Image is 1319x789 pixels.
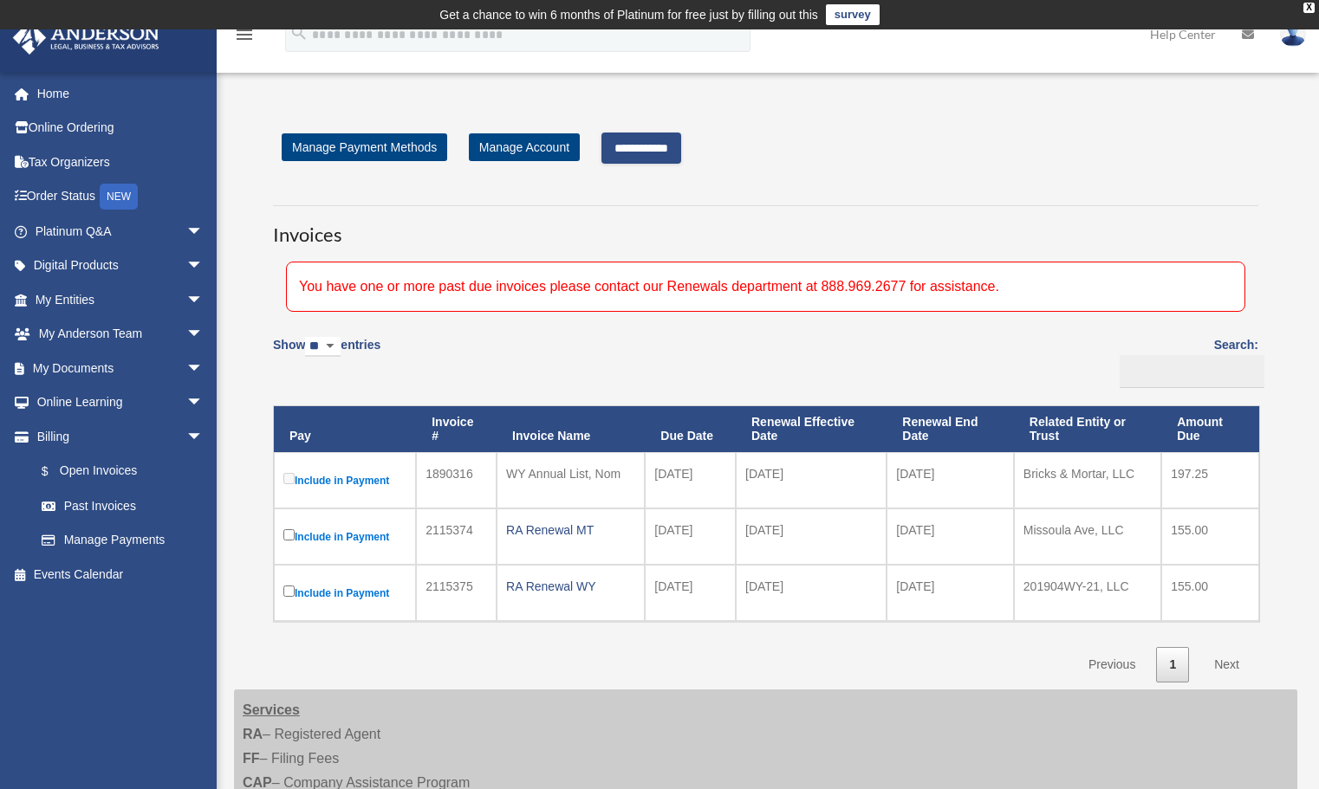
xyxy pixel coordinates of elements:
[282,133,447,161] a: Manage Payment Methods
[186,419,221,455] span: arrow_drop_down
[1014,565,1161,621] td: 201904WY-21, LLC
[289,23,309,42] i: search
[1014,508,1161,565] td: Missoula Ave, LLC
[416,452,497,508] td: 1890316
[12,76,230,111] a: Home
[12,282,230,317] a: My Entitiesarrow_drop_down
[234,30,255,45] a: menu
[1161,406,1259,453] th: Amount Due: activate to sort column ascending
[1161,452,1259,508] td: 197.25
[283,582,406,604] label: Include in Payment
[51,461,60,482] span: $
[12,249,230,283] a: Digital Productsarrow_drop_down
[243,751,260,766] strong: FF
[12,214,230,249] a: Platinum Q&Aarrow_drop_down
[826,4,880,25] a: survey
[887,406,1014,453] th: Renewal End Date: activate to sort column ascending
[736,452,887,508] td: [DATE]
[736,565,887,621] td: [DATE]
[12,111,230,146] a: Online Ordering
[1075,647,1148,682] a: Previous
[506,462,635,486] div: WY Annual List, Nom
[416,406,497,453] th: Invoice #: activate to sort column ascending
[1114,334,1258,388] label: Search:
[645,406,736,453] th: Due Date: activate to sort column ascending
[1201,647,1252,682] a: Next
[186,385,221,421] span: arrow_drop_down
[1303,3,1315,13] div: close
[283,526,406,547] label: Include in Payment
[273,205,1258,249] h3: Invoices
[274,406,416,453] th: Pay: activate to sort column descending
[8,21,165,55] img: Anderson Advisors Platinum Portal
[283,469,406,491] label: Include in Payment
[1120,355,1264,388] input: Search:
[243,727,263,741] strong: RA
[12,419,221,454] a: Billingarrow_drop_down
[1161,508,1259,565] td: 155.00
[12,179,230,215] a: Order StatusNEW
[12,317,230,352] a: My Anderson Teamarrow_drop_down
[186,249,221,284] span: arrow_drop_down
[416,565,497,621] td: 2115375
[12,351,230,385] a: My Documentsarrow_drop_down
[186,214,221,249] span: arrow_drop_down
[469,133,580,161] a: Manage Account
[439,4,818,25] div: Get a chance to win 6 months of Platinum for free just by filling out this
[286,262,1245,312] div: You have one or more past due invoices please contact our Renewals department at 888.969.2677 for...
[645,508,736,565] td: [DATE]
[234,24,255,45] i: menu
[887,452,1014,508] td: [DATE]
[12,557,230,592] a: Events Calendar
[24,488,221,523] a: Past Invoices
[12,385,230,420] a: Online Learningarrow_drop_down
[283,529,295,540] input: Include in Payment
[416,508,497,565] td: 2115374
[645,565,736,621] td: [DATE]
[506,518,635,542] div: RA Renewal MT
[645,452,736,508] td: [DATE]
[24,454,212,489] a: $Open Invoices
[186,317,221,352] span: arrow_drop_down
[736,508,887,565] td: [DATE]
[1014,406,1161,453] th: Related Entity or Trust: activate to sort column ascending
[1156,647,1189,682] a: 1
[283,473,295,484] input: Include in Payment
[100,184,138,210] div: NEW
[186,282,221,318] span: arrow_drop_down
[273,334,380,374] label: Show entries
[305,337,341,357] select: Showentries
[736,406,887,453] th: Renewal Effective Date: activate to sort column ascending
[506,574,635,598] div: RA Renewal WY
[887,508,1014,565] td: [DATE]
[24,523,221,558] a: Manage Payments
[186,351,221,386] span: arrow_drop_down
[887,565,1014,621] td: [DATE]
[243,702,300,717] strong: Services
[283,585,295,597] input: Include in Payment
[1161,565,1259,621] td: 155.00
[1280,22,1306,47] img: User Pic
[1014,452,1161,508] td: Bricks & Mortar, LLC
[497,406,645,453] th: Invoice Name: activate to sort column ascending
[12,145,230,179] a: Tax Organizers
